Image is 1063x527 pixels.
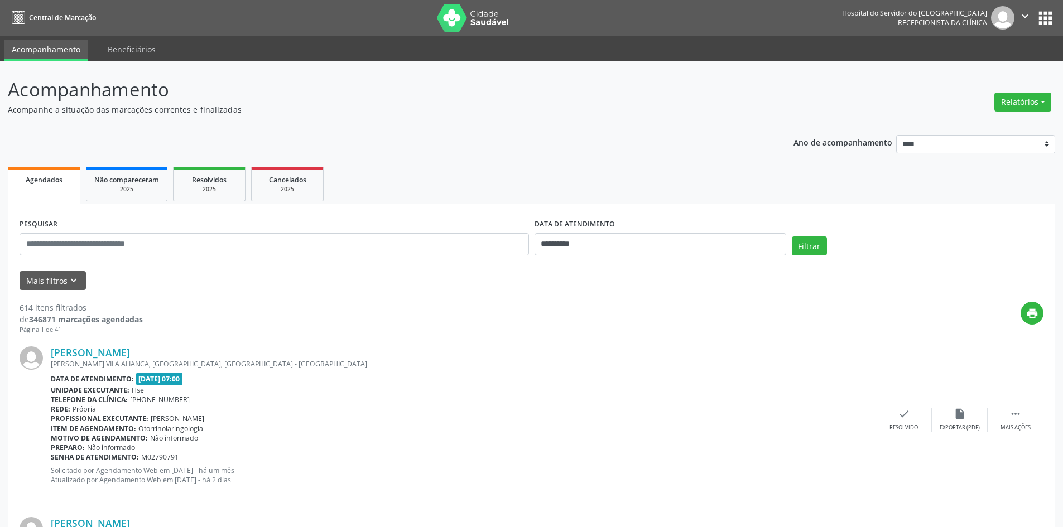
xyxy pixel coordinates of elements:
div: Hospital do Servidor do [GEOGRAPHIC_DATA] [842,8,987,18]
i: insert_drive_file [954,408,966,420]
button: apps [1036,8,1055,28]
p: Acompanhamento [8,76,741,104]
a: Beneficiários [100,40,163,59]
div: 2025 [181,185,237,194]
div: Página 1 de 41 [20,325,143,335]
i: check [898,408,910,420]
b: Motivo de agendamento: [51,433,148,443]
span: Própria [73,404,96,414]
b: Rede: [51,404,70,414]
i: keyboard_arrow_down [68,274,80,287]
label: DATA DE ATENDIMENTO [535,216,615,233]
b: Unidade executante: [51,385,129,395]
span: Resolvidos [192,175,227,185]
i:  [1019,10,1031,22]
div: 2025 [259,185,315,194]
b: Preparo: [51,443,85,452]
div: Resolvido [889,424,918,432]
p: Ano de acompanhamento [793,135,892,149]
b: Data de atendimento: [51,374,134,384]
button: Mais filtroskeyboard_arrow_down [20,271,86,291]
span: [PHONE_NUMBER] [130,395,190,404]
div: [PERSON_NAME] VILA ALIANCA, [GEOGRAPHIC_DATA], [GEOGRAPHIC_DATA] - [GEOGRAPHIC_DATA] [51,359,876,369]
span: Hse [132,385,144,395]
span: Otorrinolaringologia [138,424,203,433]
strong: 346871 marcações agendadas [29,314,143,325]
div: Mais ações [1001,424,1031,432]
span: [DATE] 07:00 [136,373,183,385]
span: Cancelados [269,175,306,185]
span: Central de Marcação [29,13,96,22]
div: 2025 [94,185,159,194]
button:  [1014,6,1036,30]
p: Solicitado por Agendamento Web em [DATE] - há um mês Atualizado por Agendamento Web em [DATE] - h... [51,466,876,485]
div: de [20,313,143,325]
b: Senha de atendimento: [51,452,139,462]
b: Profissional executante: [51,414,148,423]
div: Exportar (PDF) [940,424,980,432]
button: print [1021,302,1043,325]
b: Item de agendamento: [51,424,136,433]
button: Filtrar [792,236,827,255]
i: print [1026,307,1038,320]
a: Acompanhamento [4,40,88,61]
img: img [20,346,43,370]
label: PESQUISAR [20,216,57,233]
span: Não informado [87,443,135,452]
i:  [1009,408,1022,420]
div: 614 itens filtrados [20,302,143,313]
span: M02790791 [141,452,179,462]
a: Central de Marcação [8,8,96,27]
img: img [991,6,1014,30]
span: Não compareceram [94,175,159,185]
a: [PERSON_NAME] [51,346,130,359]
p: Acompanhe a situação das marcações correntes e finalizadas [8,104,741,115]
span: [PERSON_NAME] [151,414,204,423]
span: Não informado [150,433,198,443]
b: Telefone da clínica: [51,395,128,404]
span: Recepcionista da clínica [898,18,987,27]
span: Agendados [26,175,62,185]
button: Relatórios [994,93,1051,112]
